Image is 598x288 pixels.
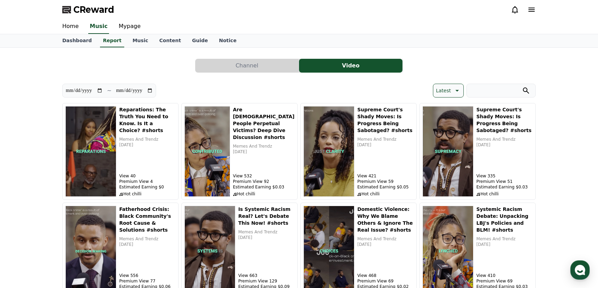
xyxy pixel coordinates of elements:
p: Estimated Earning $0.03 [233,184,295,190]
a: Home [57,19,84,34]
p: [DATE] [476,142,533,148]
h5: Fatherhood Crisis: Black Community's Root Cause & Solutions #shorts [119,206,175,233]
img: Are Black People Perpetual Victims? Deep Dive Discussion #shorts [184,106,230,197]
p: Memes And Trendz [476,137,533,142]
p: [DATE] [233,149,295,155]
a: Content [154,34,187,47]
p: Hot chilli [233,191,295,197]
p: Premium View 59 [357,179,414,184]
p: Latest [436,86,451,95]
p: View 532 [233,173,295,179]
a: Report [100,34,124,47]
a: CReward [62,4,114,15]
button: Latest [433,84,464,97]
span: CReward [73,4,114,15]
p: [DATE] [238,235,295,240]
p: View 421 [357,173,414,179]
p: Estimated Earning $0.03 [476,184,533,190]
a: Guide [187,34,214,47]
p: Premium View 69 [357,278,414,284]
p: Premium View 129 [238,278,295,284]
button: Supreme Court's Shady Moves: Is Progress Being Sabotaged? #shorts Supreme Court's Shady Moves: Is... [419,103,536,200]
a: Music [127,34,154,47]
img: Supreme Court's Shady Moves: Is Progress Being Sabotaged? #shorts [303,106,354,197]
p: Memes And Trendz [238,229,295,235]
a: Video [299,59,403,73]
p: [DATE] [476,242,533,247]
button: Video [299,59,402,73]
p: Memes And Trendz [357,137,414,142]
p: [DATE] [357,142,414,148]
p: Memes And Trendz [119,137,175,142]
a: Music [88,19,109,34]
a: Notice [214,34,242,47]
p: Hot chilli [476,191,533,197]
h5: Are [DEMOGRAPHIC_DATA] People Perpetual Victims? Deep Dive Discussion #shorts [233,106,295,141]
p: Estimated Earning $0.05 [357,184,414,190]
p: View 410 [476,273,533,278]
h5: Systemic Racism Debate: Unpacking LBJ's Policies and BLM! #shorts [476,206,533,233]
p: Memes And Trendz [357,236,414,242]
button: Channel [195,59,299,73]
p: [DATE] [119,242,175,247]
img: Supreme Court's Shady Moves: Is Progress Being Sabotaged? #shorts [423,106,473,197]
button: Supreme Court's Shady Moves: Is Progress Being Sabotaged? #shorts Supreme Court's Shady Moves: Is... [300,103,417,200]
p: Memes And Trendz [233,143,295,149]
p: Hot chilli [119,191,175,197]
p: View 663 [238,273,295,278]
h5: Domestic Violence: Why We Blame Others & Ignore The Real Issue? #shorts [357,206,414,233]
h5: Is Systemic Racism Real? Let's Debate This Now! #shorts [238,206,295,226]
p: [DATE] [119,142,175,148]
p: View 556 [119,273,175,278]
p: Hot chilli [357,191,414,197]
h5: Supreme Court's Shady Moves: Is Progress Being Sabotaged? #shorts [476,106,533,134]
a: Dashboard [57,34,97,47]
p: ~ [107,86,111,95]
p: Memes And Trendz [119,236,175,242]
button: Reparations: The Truth You Need to Know. Is It a Choice? #shorts Reparations: The Truth You Need ... [62,103,179,200]
p: Premium View 77 [119,278,175,284]
button: Are Black People Perpetual Victims? Deep Dive Discussion #shorts Are [DEMOGRAPHIC_DATA] People Pe... [181,103,298,200]
p: Memes And Trendz [476,236,533,242]
h5: Reparations: The Truth You Need to Know. Is It a Choice? #shorts [119,106,175,134]
p: View 40 [119,173,175,179]
p: View 335 [476,173,533,179]
p: Premium View 69 [476,278,533,284]
p: Premium View 51 [476,179,533,184]
p: Premium View 4 [119,179,175,184]
img: Reparations: The Truth You Need to Know. Is It a Choice? #shorts [65,106,116,197]
h5: Supreme Court's Shady Moves: Is Progress Being Sabotaged? #shorts [357,106,414,134]
p: View 468 [357,273,414,278]
p: Premium View 92 [233,179,295,184]
a: Mypage [113,19,146,34]
p: [DATE] [357,242,414,247]
p: Estimated Earning $0 [119,184,175,190]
